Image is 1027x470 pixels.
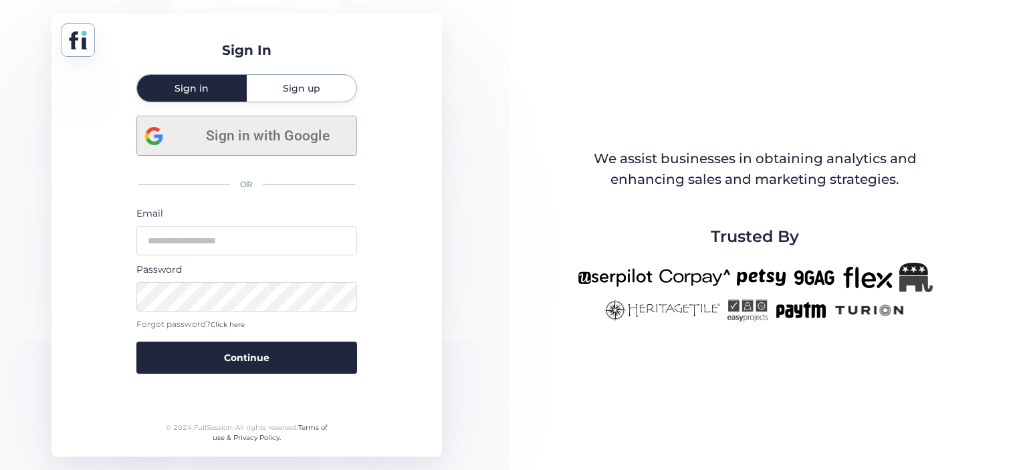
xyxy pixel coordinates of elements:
span: Trusted By [711,224,799,249]
img: petsy-new.png [737,263,786,292]
img: flex-new.png [843,263,893,292]
div: OR [136,170,357,199]
img: turion-new.png [833,299,906,322]
div: Password [136,262,357,277]
div: Forgot password? [136,318,357,331]
span: Sign in [175,84,209,93]
img: Republicanlogo-bw.png [899,263,933,292]
img: heritagetile-new.png [604,299,720,322]
span: Click here [211,320,245,329]
img: userpilot-new.png [578,263,653,292]
img: paytm-new.png [775,299,826,322]
span: Continue [224,350,269,365]
div: We assist businesses in obtaining analytics and enhancing sales and marketing strategies. [578,148,931,191]
img: corpay-new.png [659,263,730,292]
span: Sign in with Google [187,125,348,147]
img: 9gag-new.png [792,263,836,292]
span: Sign up [283,84,320,93]
div: Email [136,206,357,221]
img: easyprojects-new.png [727,299,768,322]
div: Sign In [222,40,271,61]
button: Continue [136,342,357,374]
div: © 2024 FullSession. All rights reserved. [160,423,333,443]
